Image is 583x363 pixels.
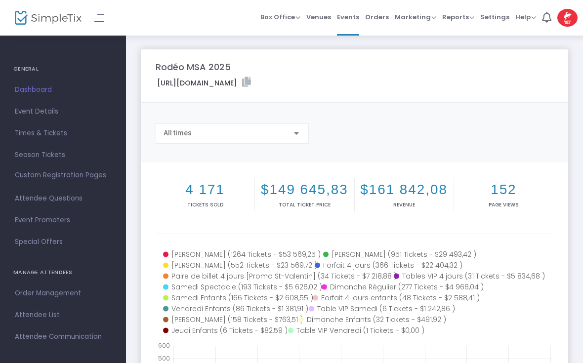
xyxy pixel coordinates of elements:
span: Marketing [395,12,436,22]
span: Box Office [260,12,300,22]
span: Settings [480,4,509,30]
span: Events [337,4,359,30]
span: Order Management [15,287,111,300]
text: 500 [158,354,170,363]
text: 600 [158,341,170,350]
span: Attendee List [15,309,111,322]
span: Event Details [15,105,111,118]
p: Page Views [456,201,551,208]
span: Event Promoters [15,214,111,227]
m-panel-title: Rodéo MSA 2025 [156,60,231,74]
span: Dashboard [15,83,111,96]
h2: $149 645,83 [257,181,352,198]
span: Venues [306,4,331,30]
span: Help [515,12,536,22]
span: Custom Registration Pages [15,170,106,180]
h4: MANAGE ATTENDEES [13,263,113,282]
p: Revenue [357,201,452,208]
h2: 152 [456,181,551,198]
span: Special Offers [15,236,111,248]
span: All times [164,129,192,137]
p: Total Ticket Price [257,201,352,208]
h2: $161 842,08 [357,181,452,198]
p: Tickets sold [158,201,252,208]
span: Attendee Communication [15,330,111,343]
label: [URL][DOMAIN_NAME] [157,77,251,88]
span: Reports [442,12,474,22]
span: Times & Tickets [15,127,111,140]
span: Season Tickets [15,149,111,161]
span: Attendee Questions [15,192,111,205]
span: Orders [365,4,389,30]
h4: GENERAL [13,59,113,79]
h2: 4 171 [158,181,252,198]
